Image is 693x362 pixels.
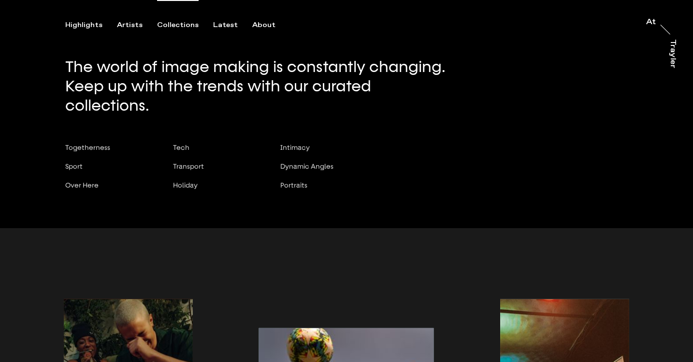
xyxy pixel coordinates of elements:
[157,21,199,29] div: Collections
[173,162,260,181] button: Transport
[280,162,355,181] button: Dynamic Angles
[280,181,355,200] button: Portraits
[280,181,307,189] span: Portraits
[65,21,102,29] div: Highlights
[280,162,333,170] span: Dynamic Angles
[280,144,310,151] span: Intimacy
[65,58,458,116] p: The world of image making is constantly changing. Keep up with the trends with our curated collec...
[65,21,117,29] button: Highlights
[173,144,260,162] button: Tech
[157,21,213,29] button: Collections
[667,39,677,79] a: Trayler
[173,162,204,170] span: Transport
[252,21,290,29] button: About
[65,144,152,162] button: Togetherness
[173,144,189,151] span: Tech
[117,21,157,29] button: Artists
[65,181,152,200] button: Over Here
[213,21,238,29] div: Latest
[117,21,143,29] div: Artists
[280,144,355,162] button: Intimacy
[173,181,198,189] span: Holiday
[646,18,656,28] a: At
[213,21,252,29] button: Latest
[252,21,275,29] div: About
[65,162,83,170] span: Sport
[65,162,152,181] button: Sport
[65,181,99,189] span: Over Here
[65,144,110,151] span: Togetherness
[173,181,260,200] button: Holiday
[669,39,677,68] div: Trayler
